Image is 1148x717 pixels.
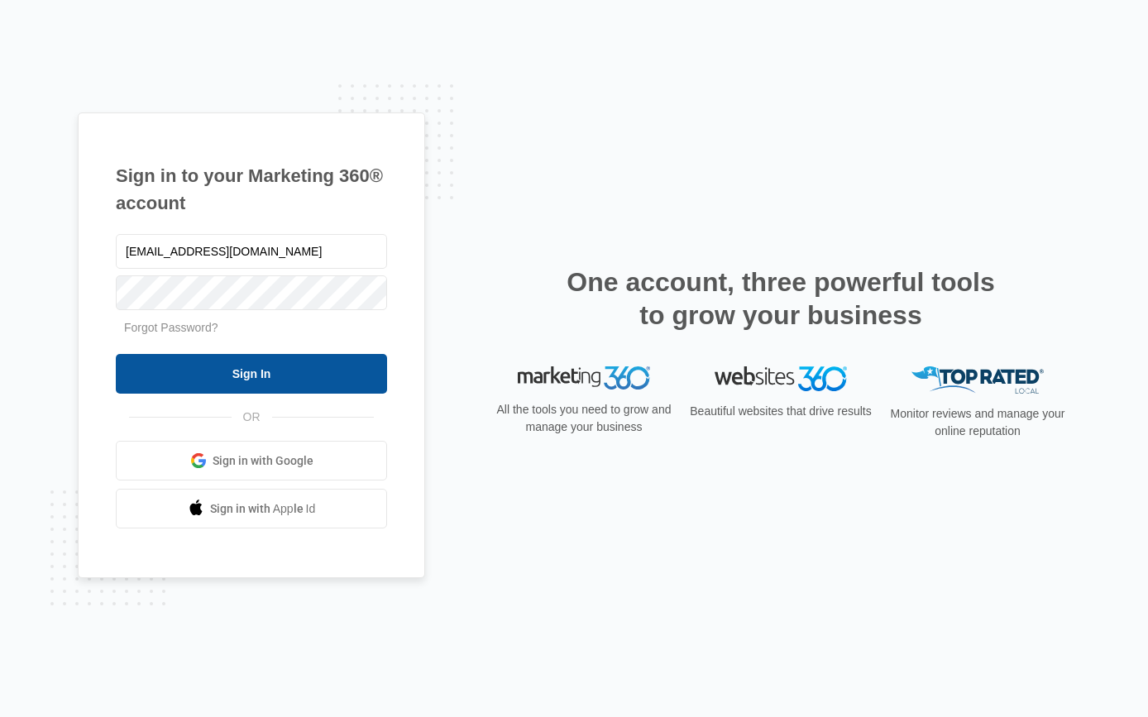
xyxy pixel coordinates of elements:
[116,489,387,528] a: Sign in with Apple Id
[116,234,387,269] input: Email
[116,162,387,217] h1: Sign in to your Marketing 360® account
[232,409,272,426] span: OR
[124,321,218,334] a: Forgot Password?
[518,366,650,390] img: Marketing 360
[885,405,1070,440] p: Monitor reviews and manage your online reputation
[213,452,313,470] span: Sign in with Google
[210,500,316,518] span: Sign in with Apple Id
[911,366,1044,394] img: Top Rated Local
[688,403,873,420] p: Beautiful websites that drive results
[715,366,847,390] img: Websites 360
[116,441,387,480] a: Sign in with Google
[562,265,1000,332] h2: One account, three powerful tools to grow your business
[116,354,387,394] input: Sign In
[491,401,677,436] p: All the tools you need to grow and manage your business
